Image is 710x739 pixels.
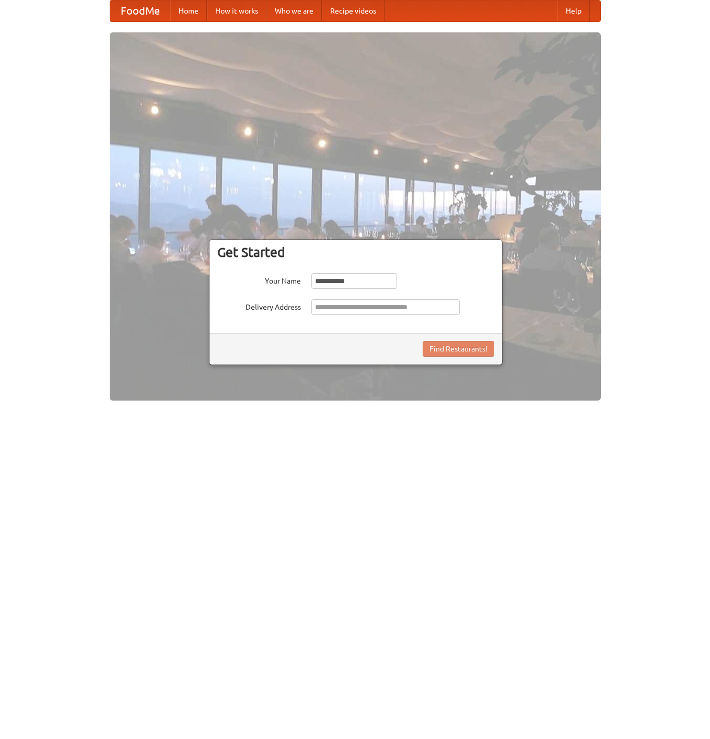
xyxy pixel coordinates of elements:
[207,1,266,21] a: How it works
[217,273,301,286] label: Your Name
[217,244,494,260] h3: Get Started
[217,299,301,312] label: Delivery Address
[322,1,385,21] a: Recipe videos
[170,1,207,21] a: Home
[110,1,170,21] a: FoodMe
[423,341,494,357] button: Find Restaurants!
[557,1,590,21] a: Help
[266,1,322,21] a: Who we are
